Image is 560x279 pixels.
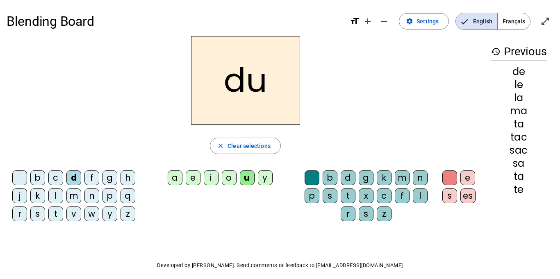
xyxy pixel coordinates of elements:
div: g [359,170,373,185]
div: z [377,206,392,221]
div: l [413,188,428,203]
div: b [30,170,45,185]
div: s [359,206,373,221]
div: de [491,67,547,77]
mat-icon: history [491,47,501,57]
div: x [359,188,373,203]
span: Français [498,13,530,29]
div: j [12,188,27,203]
div: sac [491,145,547,155]
div: k [30,188,45,203]
div: y [102,206,117,221]
div: ma [491,106,547,116]
span: Settings [417,16,439,26]
div: a [168,170,182,185]
div: p [102,188,117,203]
mat-icon: settings [406,18,413,25]
button: Settings [399,13,449,29]
div: d [66,170,81,185]
div: w [84,206,99,221]
div: h [121,170,135,185]
div: m [66,188,81,203]
div: es [460,188,476,203]
div: t [341,188,355,203]
div: p [305,188,319,203]
div: la [491,93,547,103]
div: i [204,170,219,185]
button: Enter full screen [537,13,553,29]
div: s [30,206,45,221]
div: f [84,170,99,185]
p: Developed by [PERSON_NAME]. Send comments or feedback to [EMAIL_ADDRESS][DOMAIN_NAME] [7,261,553,270]
div: s [323,188,337,203]
div: z [121,206,135,221]
div: f [395,188,410,203]
span: English [456,13,497,29]
div: te [491,185,547,195]
div: r [341,206,355,221]
h1: Blending Board [7,8,343,34]
div: e [186,170,200,185]
mat-icon: add [363,16,373,26]
div: ta [491,119,547,129]
div: s [442,188,457,203]
div: u [240,170,255,185]
div: le [491,80,547,90]
div: n [413,170,428,185]
div: o [222,170,237,185]
mat-button-toggle-group: Language selection [455,13,530,30]
div: n [84,188,99,203]
button: Clear selections [210,138,281,154]
div: r [12,206,27,221]
div: c [377,188,392,203]
div: b [323,170,337,185]
div: e [460,170,475,185]
div: m [395,170,410,185]
div: sa [491,159,547,168]
div: ta [491,172,547,181]
mat-icon: remove [379,16,389,26]
div: v [66,206,81,221]
div: l [48,188,63,203]
div: d [341,170,355,185]
mat-icon: close [217,142,224,150]
h3: Previous [491,43,547,61]
div: t [48,206,63,221]
div: tac [491,132,547,142]
div: y [258,170,273,185]
button: Decrease font size [376,13,392,29]
div: g [102,170,117,185]
span: Clear selections [228,141,271,151]
mat-icon: format_size [350,16,360,26]
div: c [48,170,63,185]
mat-icon: open_in_full [540,16,550,26]
button: Increase font size [360,13,376,29]
div: q [121,188,135,203]
div: k [377,170,392,185]
h2: du [191,36,300,125]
